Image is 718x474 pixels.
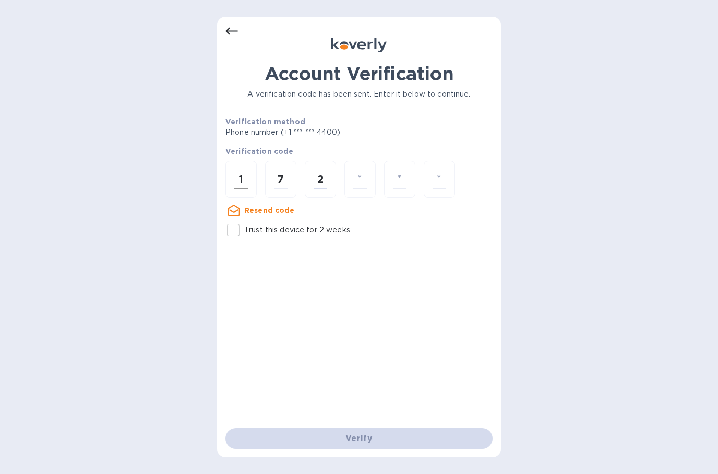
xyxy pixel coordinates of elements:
p: Phone number (+1 *** *** 4400) [225,127,420,138]
b: Verification method [225,117,305,126]
u: Resend code [244,206,295,215]
h1: Account Verification [225,63,493,85]
p: Verification code [225,146,493,157]
p: A verification code has been sent. Enter it below to continue. [225,89,493,100]
p: Trust this device for 2 weeks [244,224,350,235]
